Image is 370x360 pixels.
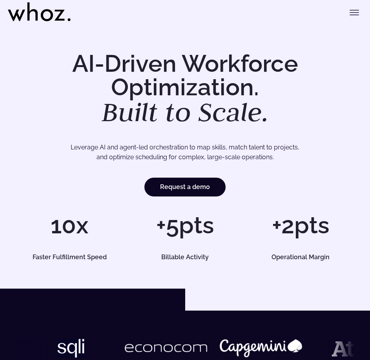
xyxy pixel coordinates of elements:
[247,213,354,237] h1: +2pts
[33,142,337,162] p: Leverage AI and agent-led orchestration to map skills, match talent to projects, and optimize sch...
[144,178,226,196] a: Request a demo
[137,254,233,260] h5: Billable Activity
[16,52,354,125] h1: AI-Driven Workforce Optimization.
[252,254,349,260] h5: Operational Margin
[16,213,123,237] h1: 10x
[131,213,239,237] h1: +5pts
[102,95,269,129] em: Built to Scale.
[346,5,362,20] button: Toggle menu
[21,254,118,260] h5: Faster Fulfillment Speed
